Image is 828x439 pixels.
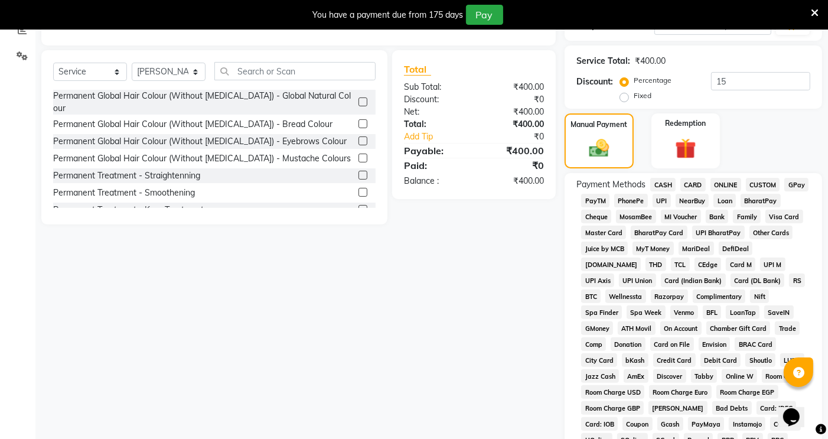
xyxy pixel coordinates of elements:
[605,290,646,303] span: Wellnessta
[395,93,474,106] div: Discount:
[474,175,553,187] div: ₹400.00
[680,178,706,191] span: CARD
[635,55,666,67] div: ₹400.00
[778,392,816,427] iframe: chat widget
[631,226,687,239] span: BharatPay Card
[53,204,204,216] div: Permanent Treatment - Kera Treatment
[764,305,794,319] span: SaveIN
[745,353,775,367] span: Shoutlo
[576,178,646,191] span: Payment Methods
[699,337,731,351] span: Envision
[706,210,729,223] span: Bank
[581,258,641,271] span: [DOMAIN_NAME]
[622,417,653,431] span: Coupon
[395,81,474,93] div: Sub Total:
[746,178,780,191] span: CUSTOM
[581,353,617,367] span: City Card
[648,401,708,415] span: [PERSON_NAME]
[581,337,606,351] span: Comp
[661,274,726,287] span: Card (Indian Bank)
[679,242,714,255] span: MariDeal
[214,62,376,80] input: Search or Scan
[703,305,722,319] span: BFL
[395,118,474,131] div: Total:
[660,321,702,335] span: On Account
[649,385,712,399] span: Room Charge Euro
[735,337,776,351] span: BRAC Card
[716,385,778,399] span: Room Charge EGP
[53,135,347,148] div: Permanent Global Hair Colour (Without [MEDICAL_DATA]) - Eyebrows Colour
[395,106,474,118] div: Net:
[634,75,671,86] label: Percentage
[576,55,630,67] div: Service Total:
[676,194,709,207] span: NearBuy
[583,137,615,160] img: _cash.svg
[614,194,648,207] span: PhonePe
[616,210,656,223] span: MosamBee
[395,131,487,143] a: Add Tip
[775,321,800,335] span: Trade
[729,417,765,431] span: Instamojo
[784,178,809,191] span: GPay
[581,242,628,255] span: Juice by MCB
[719,242,753,255] span: DefiDeal
[693,290,746,303] span: Complimentary
[750,290,769,303] span: Nift
[670,305,698,319] span: Venmo
[700,353,741,367] span: Debit Card
[474,81,553,93] div: ₹400.00
[395,144,474,158] div: Payable:
[741,194,781,207] span: BharatPay
[622,353,648,367] span: bKash
[581,274,614,287] span: UPI Axis
[780,353,804,367] span: LUZO
[313,9,464,21] div: You have a payment due from 175 days
[695,258,722,271] span: CEdge
[671,258,690,271] span: TCL
[395,175,474,187] div: Balance :
[653,194,671,207] span: UPI
[53,187,195,199] div: Permanent Treatment - Smoothening
[657,417,683,431] span: Gcash
[53,152,351,165] div: Permanent Global Hair Colour (Without [MEDICAL_DATA]) - Mustache Colours
[722,369,757,383] span: Online W
[581,401,644,415] span: Room Charge GBP
[650,178,676,191] span: CASH
[581,210,611,223] span: Cheque
[713,194,736,207] span: Loan
[765,210,803,223] span: Visa Card
[581,321,613,335] span: GMoney
[571,119,628,130] label: Manual Payment
[651,290,688,303] span: Razorpay
[53,90,354,115] div: Permanent Global Hair Colour (Without [MEDICAL_DATA]) - Global Natural Colour
[53,170,200,182] div: Permanent Treatment - Straightenning
[581,305,622,319] span: Spa Finder
[466,5,503,25] button: Pay
[762,369,810,383] span: Room Charge
[474,158,553,173] div: ₹0
[669,136,702,162] img: _gift.svg
[749,226,793,239] span: Other Cards
[726,305,759,319] span: LoanTap
[618,321,656,335] span: ATH Movil
[487,131,553,143] div: ₹0
[474,118,553,131] div: ₹400.00
[633,242,674,255] span: MyT Money
[53,118,332,131] div: Permanent Global Hair Colour (Without [MEDICAL_DATA]) - Bread Colour
[404,63,431,76] span: Total
[581,226,626,239] span: Master Card
[726,258,755,271] span: Card M
[474,106,553,118] div: ₹400.00
[706,321,771,335] span: Chamber Gift Card
[661,210,701,223] span: MI Voucher
[624,369,648,383] span: AmEx
[688,417,725,431] span: PayMaya
[692,226,745,239] span: UPI BharatPay
[731,274,785,287] span: Card (DL Bank)
[653,353,696,367] span: Credit Card
[581,290,601,303] span: BTC
[474,93,553,106] div: ₹0
[581,194,609,207] span: PayTM
[760,258,785,271] span: UPI M
[691,369,718,383] span: Tabby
